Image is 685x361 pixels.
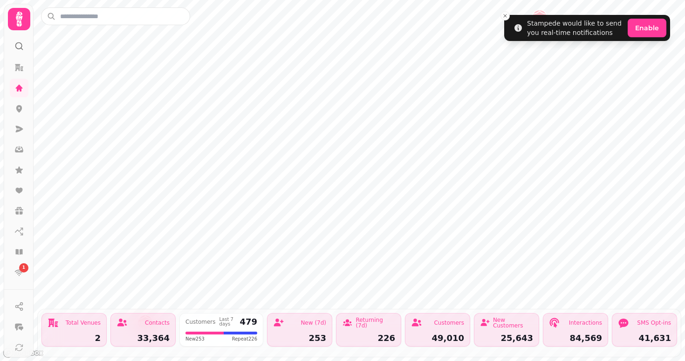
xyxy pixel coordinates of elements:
[66,320,101,326] div: Total Venues
[232,335,257,342] span: Repeat 226
[219,317,236,327] div: Last 7 days
[356,317,395,328] div: Returning (7d)
[527,19,624,37] div: Stampede would like to send you real-time notifications
[22,265,25,271] span: 1
[493,317,533,328] div: New Customers
[10,263,28,282] a: 1
[273,334,326,342] div: 253
[569,320,602,326] div: Interactions
[240,318,257,326] div: 479
[618,334,671,342] div: 41,631
[628,19,666,37] button: Enable
[434,320,464,326] div: Customers
[116,334,170,342] div: 33,364
[637,320,671,326] div: SMS Opt-ins
[185,335,205,342] span: New 253
[480,334,533,342] div: 25,643
[342,334,395,342] div: 226
[145,320,170,326] div: Contacts
[411,334,464,342] div: 49,010
[500,11,510,20] button: Close toast
[549,334,602,342] div: 84,569
[301,320,326,326] div: New (7d)
[185,319,216,325] div: Customers
[48,334,101,342] div: 2
[3,347,44,358] a: Mapbox logo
